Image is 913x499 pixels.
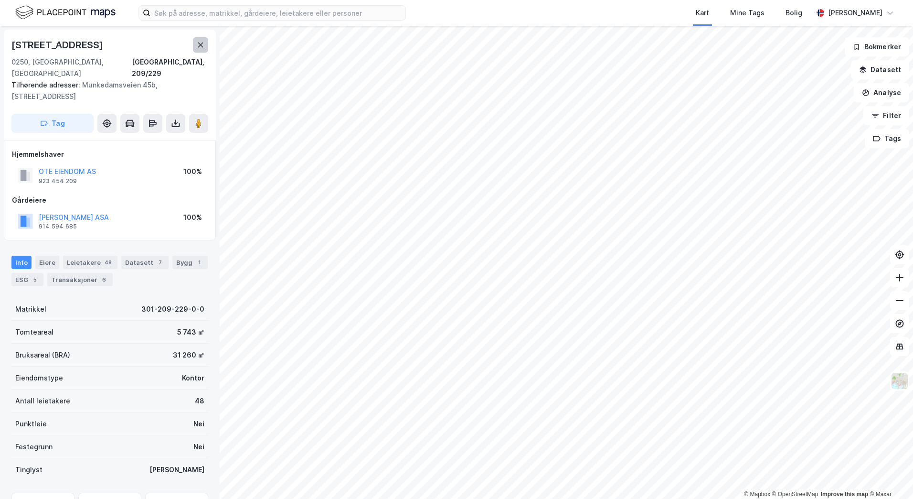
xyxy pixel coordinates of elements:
[15,418,47,430] div: Punktleie
[11,114,94,133] button: Tag
[865,453,913,499] iframe: Chat Widget
[103,258,114,267] div: 48
[141,304,204,315] div: 301-209-229-0-0
[39,223,77,230] div: 914 594 685
[15,441,53,453] div: Festegrunn
[15,464,42,476] div: Tinglyst
[172,256,208,269] div: Bygg
[15,4,116,21] img: logo.f888ab2527a4732fd821a326f86c7f29.svg
[15,326,53,338] div: Tomteareal
[132,56,208,79] div: [GEOGRAPHIC_DATA], 209/229
[193,441,204,453] div: Nei
[865,129,909,148] button: Tags
[865,453,913,499] div: Kontrollprogram for chat
[821,491,868,498] a: Improve this map
[15,395,70,407] div: Antall leietakere
[11,79,201,102] div: Munkedamsveien 45b, [STREET_ADDRESS]
[99,275,109,284] div: 6
[891,372,909,390] img: Z
[11,273,43,286] div: ESG
[12,149,208,160] div: Hjemmelshaver
[15,372,63,384] div: Eiendomstype
[177,326,204,338] div: 5 743 ㎡
[730,7,764,19] div: Mine Tags
[11,37,105,53] div: [STREET_ADDRESS]
[35,256,59,269] div: Eiere
[15,304,46,315] div: Matrikkel
[121,256,169,269] div: Datasett
[182,372,204,384] div: Kontor
[786,7,802,19] div: Bolig
[772,491,818,498] a: OpenStreetMap
[47,273,113,286] div: Transaksjoner
[744,491,770,498] a: Mapbox
[15,349,70,361] div: Bruksareal (BRA)
[194,258,204,267] div: 1
[12,195,208,206] div: Gårdeiere
[11,256,32,269] div: Info
[11,56,132,79] div: 0250, [GEOGRAPHIC_DATA], [GEOGRAPHIC_DATA]
[828,7,882,19] div: [PERSON_NAME]
[183,212,202,223] div: 100%
[11,81,82,89] span: Tilhørende adresser:
[39,177,77,185] div: 923 454 209
[173,349,204,361] div: 31 260 ㎡
[63,256,117,269] div: Leietakere
[863,106,909,125] button: Filter
[149,464,204,476] div: [PERSON_NAME]
[150,6,405,20] input: Søk på adresse, matrikkel, gårdeiere, leietakere eller personer
[854,83,909,102] button: Analyse
[696,7,709,19] div: Kart
[193,418,204,430] div: Nei
[845,37,909,56] button: Bokmerker
[30,275,40,284] div: 5
[183,166,202,177] div: 100%
[851,60,909,79] button: Datasett
[155,258,165,267] div: 7
[195,395,204,407] div: 48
